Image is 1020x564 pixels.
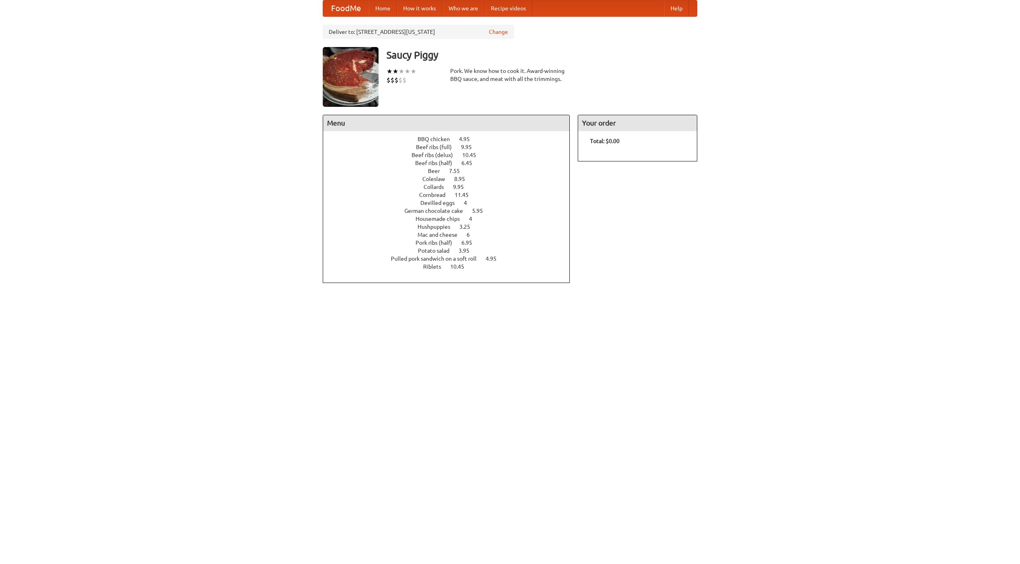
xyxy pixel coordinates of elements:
span: 6 [467,232,478,238]
li: $ [390,76,394,85]
span: Hushpuppies [418,224,458,230]
span: Mac and cheese [418,232,465,238]
span: Beer [428,168,448,174]
span: 4 [469,216,480,222]
span: Cornbread [419,192,453,198]
a: Beef ribs (delux) 10.45 [412,152,491,158]
li: ★ [392,67,398,76]
li: ★ [398,67,404,76]
a: Home [369,0,397,16]
span: Pork ribs (half) [416,240,460,246]
span: 3.25 [459,224,478,230]
span: 6.95 [461,240,480,246]
span: German chocolate cake [404,208,471,214]
span: Potato salad [418,248,457,254]
span: 7.55 [449,168,468,174]
a: Devilled eggs 4 [420,200,482,206]
li: ★ [404,67,410,76]
a: German chocolate cake 5.95 [404,208,498,214]
span: Collards [424,184,452,190]
li: ★ [410,67,416,76]
span: 10.45 [450,263,472,270]
span: BBQ chicken [418,136,458,142]
span: Beef ribs (half) [415,160,460,166]
a: Pork ribs (half) 6.95 [416,240,487,246]
span: 10.45 [462,152,484,158]
h3: Saucy Piggy [386,47,697,63]
span: 5.95 [472,208,491,214]
li: $ [386,76,390,85]
span: Housemade chips [416,216,468,222]
a: Beer 7.55 [428,168,475,174]
span: Devilled eggs [420,200,463,206]
a: Hushpuppies 3.25 [418,224,485,230]
span: 9.95 [453,184,472,190]
span: Beef ribs (full) [416,144,460,150]
span: 3.95 [459,248,477,254]
li: $ [398,76,402,85]
h4: Your order [578,115,697,131]
a: Collards 9.95 [424,184,479,190]
a: Help [664,0,689,16]
a: Housemade chips 4 [416,216,487,222]
span: Riblets [423,263,449,270]
a: Who we are [442,0,484,16]
b: Total: $0.00 [590,138,620,144]
span: 8.95 [454,176,473,182]
li: ★ [386,67,392,76]
a: Pulled pork sandwich on a soft roll 4.95 [391,255,511,262]
a: Coleslaw 8.95 [422,176,480,182]
span: Coleslaw [422,176,453,182]
a: FoodMe [323,0,369,16]
span: 4.95 [486,255,504,262]
img: angular.jpg [323,47,379,107]
span: 6.45 [461,160,480,166]
a: Beef ribs (full) 9.95 [416,144,486,150]
div: Deliver to: [STREET_ADDRESS][US_STATE] [323,25,514,39]
a: Potato salad 3.95 [418,248,484,254]
a: Recipe videos [484,0,532,16]
span: 4.95 [459,136,478,142]
a: Change [489,28,508,36]
a: Riblets 10.45 [423,263,479,270]
a: Mac and cheese 6 [418,232,484,238]
span: 9.95 [461,144,480,150]
span: Beef ribs (delux) [412,152,461,158]
a: Cornbread 11.45 [419,192,483,198]
h4: Menu [323,115,569,131]
span: 4 [464,200,475,206]
span: 11.45 [455,192,477,198]
div: Pork. We know how to cook it. Award-winning BBQ sauce, and meat with all the trimmings. [450,67,570,83]
a: How it works [397,0,442,16]
span: Pulled pork sandwich on a soft roll [391,255,484,262]
li: $ [402,76,406,85]
li: $ [394,76,398,85]
a: BBQ chicken 4.95 [418,136,484,142]
a: Beef ribs (half) 6.45 [415,160,487,166]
